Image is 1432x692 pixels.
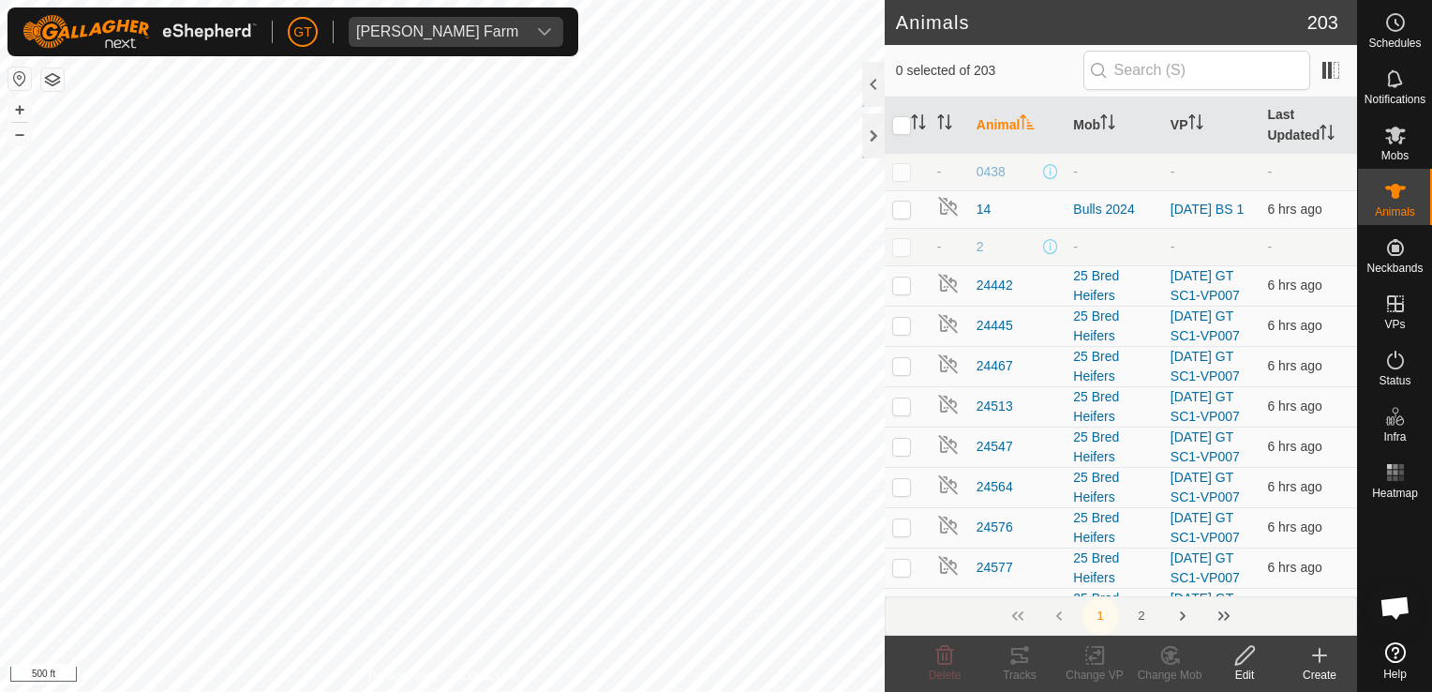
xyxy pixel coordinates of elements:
a: [DATE] GT SC1-VP007 [1171,389,1240,424]
button: Reset Map [8,68,31,90]
span: Notifications [1365,94,1425,105]
p-sorticon: Activate to sort [1100,117,1115,132]
div: 25 Bred Heifers [1073,589,1156,628]
a: [DATE] GT SC1-VP007 [1171,349,1240,384]
th: Animal [969,98,1067,154]
p-sorticon: Activate to sort [1020,117,1035,132]
h2: Animals [896,11,1307,34]
span: Mobs [1381,150,1409,161]
img: returning off [937,474,960,496]
input: Search (S) [1083,51,1310,90]
span: Delete [929,669,962,682]
p-sorticon: Activate to sort [911,117,926,132]
p-sorticon: Activate to sort [1188,117,1203,132]
button: Next Page [1164,597,1201,635]
th: Mob [1066,98,1163,154]
a: [DATE] GT SC1-VP007 [1171,591,1240,625]
span: 24467 [977,356,1013,376]
span: 24513 [977,397,1013,416]
div: Change Mob [1132,667,1207,684]
div: Tracks [982,667,1057,684]
div: - [1073,237,1156,257]
button: 2 [1123,597,1160,635]
span: 16 Sept 2025, 1:47 pm [1267,439,1321,454]
th: VP [1163,98,1260,154]
span: 0 selected of 203 [896,61,1083,81]
div: 25 Bred Heifers [1073,549,1156,588]
a: [DATE] GT SC1-VP007 [1171,429,1240,464]
div: - [1073,162,1156,182]
span: 16 Sept 2025, 1:48 pm [1267,278,1321,293]
p-sorticon: Activate to sort [1320,128,1335,143]
p-sorticon: Activate to sort [937,117,952,132]
img: Gallagher Logo [22,15,257,49]
span: 203 [1307,8,1338,37]
button: + [8,98,31,121]
a: [DATE] BS 1 [1171,202,1244,217]
div: 25 Bred Heifers [1073,387,1156,427]
img: returning off [937,312,960,335]
button: Map Layers [41,68,64,91]
span: - [937,239,942,254]
button: 1 [1081,597,1119,635]
div: Create [1282,667,1357,684]
a: [DATE] GT SC1-VP007 [1171,510,1240,545]
a: Contact Us [461,668,516,684]
span: Thoren Farm [349,17,526,47]
div: [PERSON_NAME] Farm [356,24,518,39]
span: 24547 [977,437,1013,457]
a: [DATE] GT SC1-VP007 [1171,268,1240,303]
button: – [8,123,31,145]
div: 25 Bred Heifers [1073,266,1156,306]
div: Bulls 2024 [1073,200,1156,219]
span: 16 Sept 2025, 1:47 pm [1267,358,1321,373]
div: Edit [1207,667,1282,684]
img: returning off [937,393,960,415]
div: Change VP [1057,667,1132,684]
div: 25 Bred Heifers [1073,347,1156,386]
span: 24445 [977,316,1013,336]
img: returning off [937,433,960,456]
span: VPs [1384,319,1405,330]
app-display-virtual-paddock-transition: - [1171,239,1175,254]
div: 25 Bred Heifers [1073,428,1156,467]
span: 16 Sept 2025, 1:47 pm [1267,399,1321,414]
div: dropdown trigger [526,17,563,47]
span: GT [293,23,311,42]
button: Last Page [1205,597,1243,635]
a: [DATE] GT SC1-VP007 [1171,550,1240,585]
span: 2 [977,237,984,257]
span: 16 Sept 2025, 1:47 pm [1267,560,1321,575]
span: 24564 [977,477,1013,497]
span: Schedules [1368,38,1421,49]
img: returning off [937,195,960,218]
div: 25 Bred Heifers [1073,468,1156,507]
app-display-virtual-paddock-transition: - [1171,164,1175,179]
span: - [1267,239,1272,254]
span: 24576 [977,518,1013,537]
span: 16 Sept 2025, 1:47 pm [1267,519,1321,534]
span: Neckbands [1366,263,1423,274]
span: Help [1383,669,1407,680]
span: Status [1379,375,1410,386]
img: returning off [937,272,960,294]
a: [DATE] GT SC1-VP007 [1171,470,1240,504]
img: returning off [937,353,960,375]
span: 0438 [977,162,1006,182]
div: Open chat [1367,579,1424,636]
span: Heatmap [1372,488,1418,499]
span: Infra [1383,431,1406,443]
span: Animals [1375,206,1415,218]
div: 25 Bred Heifers [1073,307,1156,346]
div: 25 Bred Heifers [1073,508,1156,548]
span: 24577 [977,558,1013,578]
th: Last Updated [1260,98,1357,154]
img: returning off [937,594,960,617]
a: Help [1358,635,1432,687]
span: 16 Sept 2025, 1:47 pm [1267,479,1321,494]
span: 14 [977,200,992,219]
span: - [1267,164,1272,179]
img: returning off [937,514,960,536]
a: [DATE] GT SC1-VP007 [1171,308,1240,343]
span: 16 Sept 2025, 1:48 pm [1267,318,1321,333]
